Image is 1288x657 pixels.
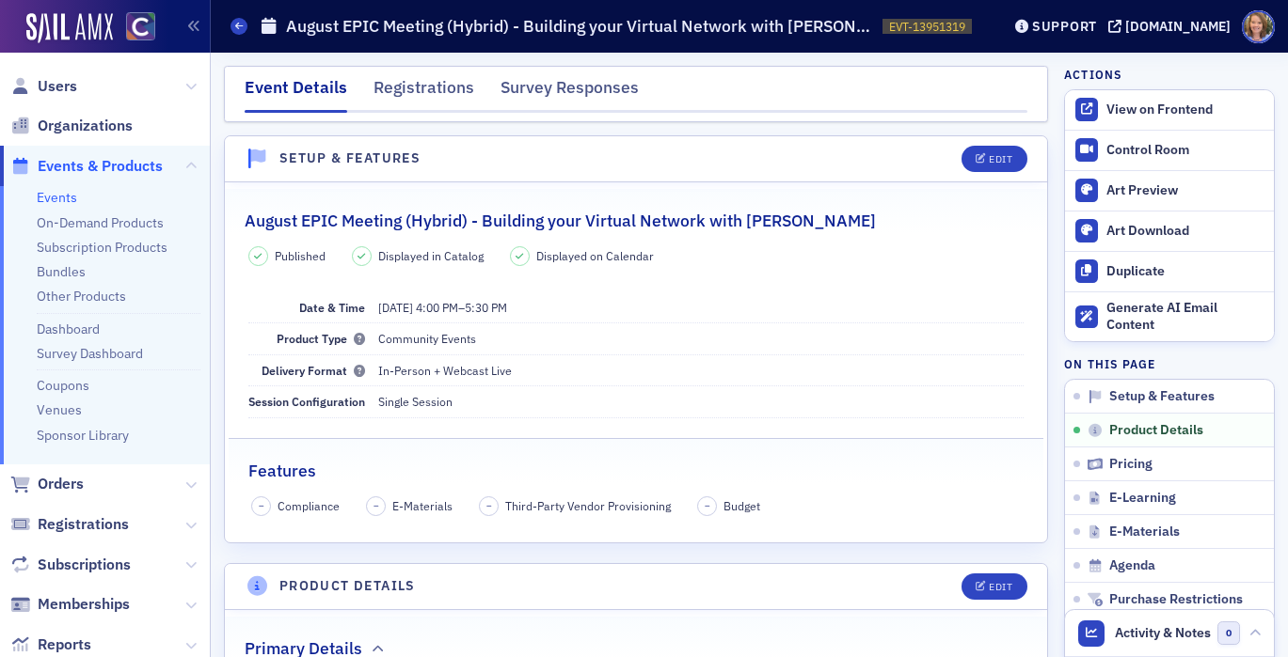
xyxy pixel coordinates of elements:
time: 4:00 PM [416,300,458,315]
a: Memberships [10,594,130,615]
span: Single Session [378,394,453,409]
a: Organizations [10,116,133,136]
a: On-Demand Products [37,214,164,231]
span: Displayed in Catalog [378,247,484,264]
a: Reports [10,634,91,655]
a: Other Products [37,288,126,305]
div: Edit [989,582,1012,592]
span: Product Type [277,331,365,346]
a: Events [37,189,77,206]
div: Generate AI Email Content [1106,300,1264,333]
h4: Actions [1064,66,1122,83]
img: SailAMX [26,13,113,43]
a: Sponsor Library [37,427,129,444]
span: Published [275,247,326,264]
span: Delivery Format [262,363,365,378]
span: Reports [38,634,91,655]
a: Orders [10,474,84,494]
img: SailAMX [126,12,155,41]
h2: August EPIC Meeting (Hybrid) - Building your Virtual Network with [PERSON_NAME] [245,209,876,233]
a: Survey Dashboard [37,345,143,362]
span: Displayed on Calendar [536,247,654,264]
span: – [705,499,710,512]
span: Users [38,76,77,97]
span: – [374,499,379,512]
span: Community Events [378,331,476,346]
div: Control Room [1106,142,1264,159]
a: Registrations [10,514,129,535]
a: Coupons [37,377,89,394]
h4: Product Details [279,576,416,596]
div: [DOMAIN_NAME] [1125,18,1231,35]
a: View on Frontend [1065,90,1274,130]
span: E-Learning [1109,490,1176,507]
span: In-Person + Webcast Live [378,363,512,378]
button: Duplicate [1065,251,1274,291]
a: Art Download [1065,211,1274,251]
span: Agenda [1109,557,1155,574]
h1: August EPIC Meeting (Hybrid) - Building your Virtual Network with [PERSON_NAME] [286,15,873,38]
span: – [259,499,264,512]
h4: Setup & Features [279,149,421,168]
span: Setup & Features [1109,388,1215,405]
span: Organizations [38,116,133,136]
a: Dashboard [37,321,100,337]
span: Compliance [278,497,340,514]
span: Third-Party Vendor Provisioning [505,497,671,514]
span: Budget [724,497,760,514]
span: Pricing [1109,456,1153,473]
span: [DATE] [378,300,413,315]
div: Survey Responses [501,75,639,110]
span: E-Materials [392,497,453,514]
span: Profile [1242,10,1275,43]
span: Events & Products [38,156,163,177]
div: Art Preview [1106,182,1264,199]
button: Edit [962,573,1026,600]
time: 5:30 PM [465,300,507,315]
span: Memberships [38,594,130,615]
div: Support [1032,18,1097,35]
a: Art Preview [1065,170,1274,211]
button: [DOMAIN_NAME] [1108,20,1237,33]
button: Edit [962,146,1026,172]
div: Event Details [245,75,347,113]
div: View on Frontend [1106,102,1264,118]
div: Edit [989,154,1012,164]
span: Registrations [38,514,129,535]
a: Subscription Products [37,239,167,256]
span: – [378,300,507,315]
h2: Features [248,459,316,483]
span: Subscriptions [38,555,131,575]
a: Venues [37,401,82,418]
a: Bundles [37,263,86,280]
div: Registrations [374,75,474,110]
span: Orders [38,474,84,494]
div: Art Download [1106,223,1264,240]
span: Session Configuration [248,394,365,409]
span: E-Materials [1109,524,1180,540]
span: Activity & Notes [1115,623,1211,643]
span: Purchase Restrictions [1109,591,1243,608]
span: – [486,499,492,512]
a: Users [10,76,77,97]
span: EVT-13951319 [889,19,965,35]
div: Duplicate [1106,263,1264,280]
a: Control Room [1065,131,1274,170]
a: Events & Products [10,156,163,177]
span: Product Details [1109,422,1203,439]
a: View Homepage [113,12,155,44]
span: 0 [1217,621,1241,645]
h4: On this page [1064,355,1275,372]
span: Date & Time [299,300,365,315]
button: Generate AI Email Content [1065,291,1274,342]
a: Subscriptions [10,555,131,575]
